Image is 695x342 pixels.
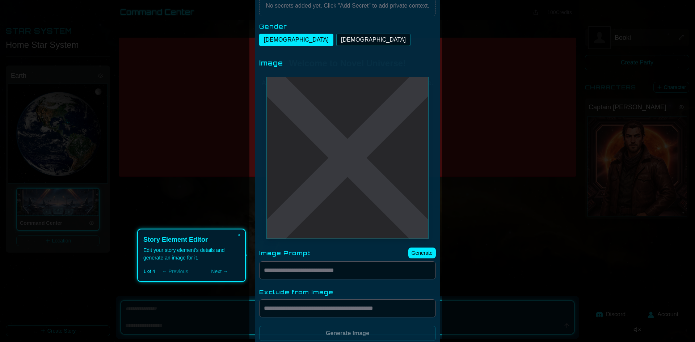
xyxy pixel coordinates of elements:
label: Gender [259,22,436,31]
button: [DEMOGRAPHIC_DATA] [259,34,333,46]
span: 1 of 4 [143,268,155,275]
button: Close [233,229,245,240]
label: Image Prompt [259,249,310,257]
div: Image [259,58,436,68]
button: Generate Image [259,326,436,341]
button: Generate [408,248,436,258]
header: Story Element Editor [143,235,240,245]
button: [DEMOGRAPHIC_DATA] [336,34,410,46]
div: Edit your story element's details and generate an image for it. [143,246,240,262]
div: Booki [266,77,429,239]
label: Exclude from Image [259,288,436,296]
button: Next → [199,267,240,276]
